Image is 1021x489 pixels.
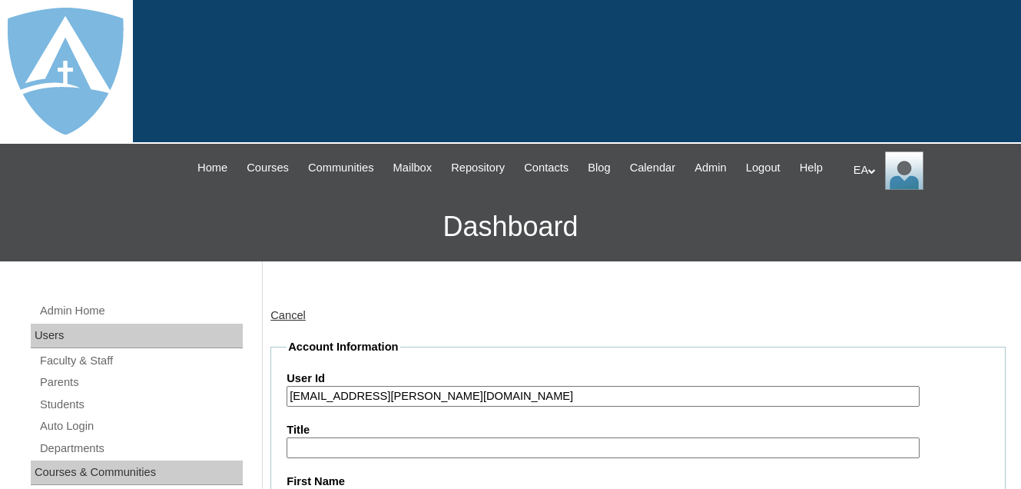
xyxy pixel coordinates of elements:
a: Calendar [622,159,683,177]
a: Communities [300,159,382,177]
a: Mailbox [386,159,440,177]
img: logo-white.png [8,8,124,135]
span: Communities [308,159,374,177]
a: Logout [738,159,788,177]
a: Help [792,159,830,177]
a: Students [38,395,243,414]
span: Logout [746,159,781,177]
span: Blog [588,159,610,177]
h3: Dashboard [8,192,1013,261]
a: Auto Login [38,417,243,436]
span: Admin [694,159,727,177]
div: Users [31,324,243,348]
a: Departments [38,439,243,458]
a: Admin Home [38,301,243,321]
a: Courses [239,159,297,177]
div: Courses & Communities [31,461,243,485]
a: Home [190,159,235,177]
a: Admin [687,159,734,177]
span: Mailbox [393,159,433,177]
a: Parents [38,373,243,392]
span: Home [197,159,227,177]
a: Repository [443,159,512,177]
span: Help [800,159,823,177]
a: Cancel [270,309,306,321]
label: Title [287,422,990,438]
span: Repository [451,159,505,177]
span: Contacts [524,159,569,177]
label: User Id [287,371,990,387]
div: EA [854,151,1006,190]
span: Calendar [630,159,675,177]
img: EA Administrator [885,151,923,190]
a: Contacts [516,159,576,177]
span: Courses [247,159,289,177]
legend: Account Information [287,339,399,355]
a: Faculty & Staff [38,351,243,371]
a: Blog [580,159,618,177]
